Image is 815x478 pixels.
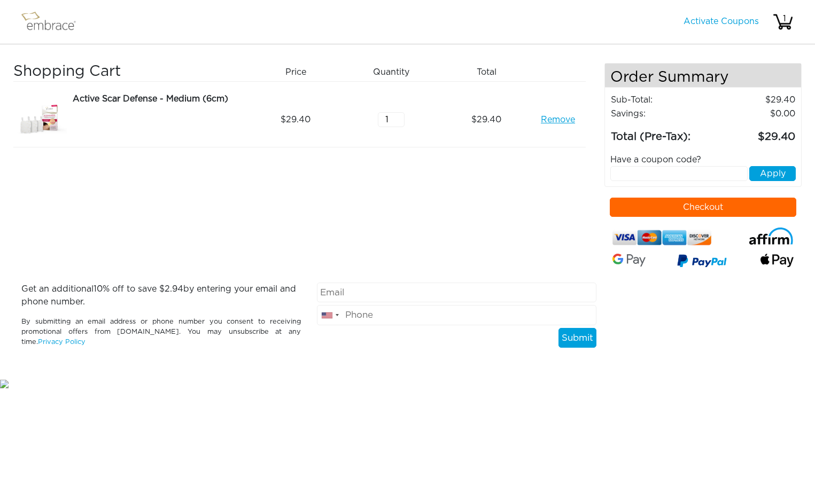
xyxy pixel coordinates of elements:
p: By submitting an email address or phone number you consent to receiving promotional offers from [... [21,317,301,348]
img: paypal-v3.png [677,252,727,272]
input: Phone [317,305,596,325]
td: Savings : [610,107,712,121]
img: logo.png [19,9,88,35]
button: Checkout [610,198,796,217]
h3: Shopping Cart [13,63,244,81]
td: 29.40 [712,121,796,145]
div: United States: +1 [317,305,342,325]
h4: Order Summary [605,64,801,88]
img: cart [772,11,794,33]
td: 0.00 [712,107,796,121]
a: Remove [541,113,575,126]
span: Quantity [373,66,409,79]
div: Active Scar Defense - Medium (6cm) [73,92,244,105]
img: affirm-logo.svg [749,228,794,245]
span: 2.94 [165,285,183,293]
p: Get an additional % off to save $ by entering your email and phone number. [21,283,301,308]
span: 29.40 [281,113,311,126]
td: Sub-Total: [610,93,712,107]
button: Submit [558,328,596,348]
a: 1 [772,17,794,26]
button: Apply [749,166,796,181]
img: Google-Pay-Logo.svg [612,254,646,267]
a: Activate Coupons [684,17,759,26]
img: fullApplePay.png [760,254,794,268]
div: 1 [774,12,795,25]
td: Total (Pre-Tax): [610,121,712,145]
a: Privacy Policy [38,339,86,346]
div: Have a coupon code? [602,153,804,166]
span: 10 [94,285,103,293]
div: Price [252,63,347,81]
img: credit-cards.png [612,228,711,248]
img: 3dae449a-8dcd-11e7-960f-02e45ca4b85b.jpeg [13,92,67,147]
span: 29.40 [471,113,501,126]
td: 29.40 [712,93,796,107]
input: Email [317,283,596,303]
div: Total [443,63,538,81]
